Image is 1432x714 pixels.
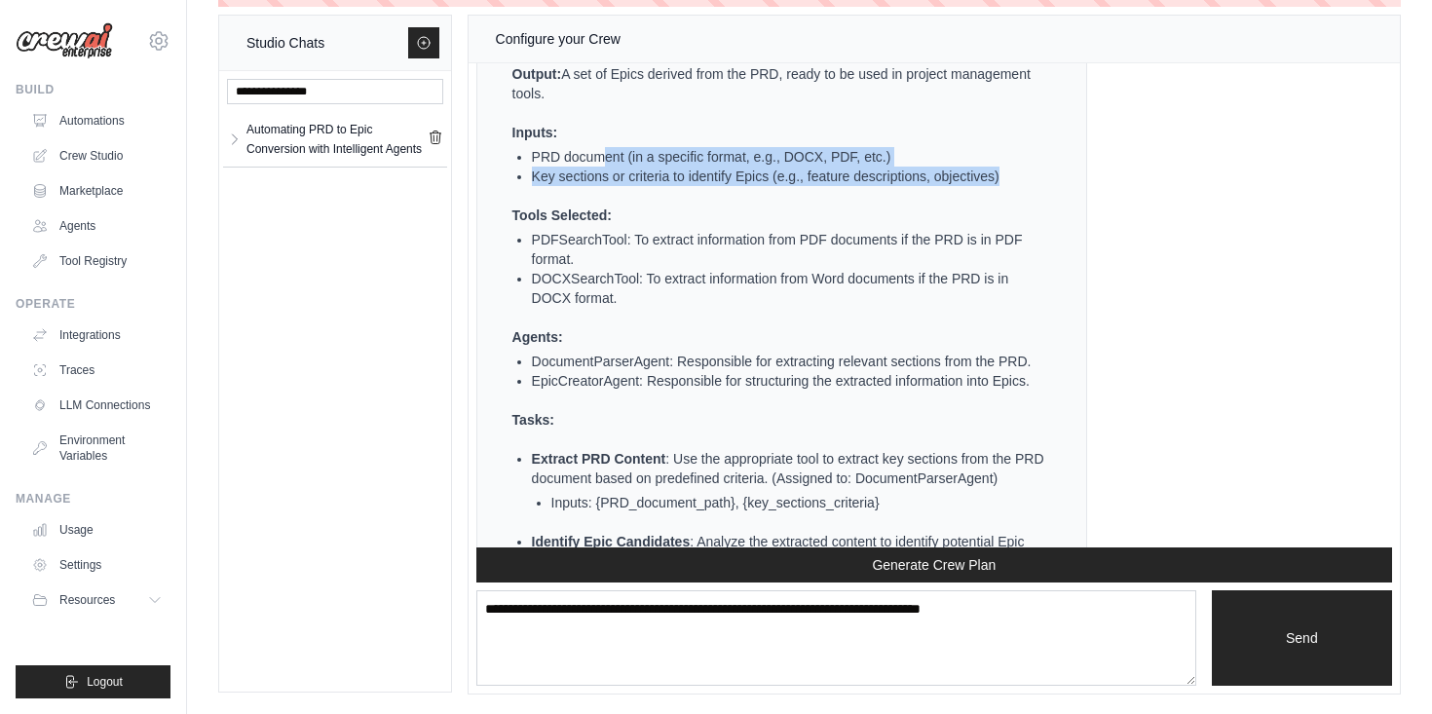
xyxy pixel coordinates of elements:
strong: Output: [512,66,562,82]
img: Logo [16,22,113,59]
button: Logout [16,665,170,698]
a: Agents [23,210,170,242]
li: EpicCreatorAgent: Responsible for structuring the extracted information into Epics. [532,371,1047,391]
div: Operate [16,296,170,312]
strong: Agents: [512,329,563,345]
p: A set of Epics derived from the PRD, ready to be used in project management tools. [512,64,1047,103]
button: Send [1212,590,1392,686]
a: Marketplace [23,175,170,207]
strong: Tools Selected: [512,207,612,223]
span: Resources [59,592,115,608]
li: Inputs: {PRD_document_path}, {key_sections_criteria} [551,493,1047,512]
strong: Identify Epic Candidates [532,534,691,549]
div: Studio Chats [246,31,324,55]
strong: Extract PRD Content [532,451,666,467]
p: : Use the appropriate tool to extract key sections from the PRD document based on predefined crit... [532,449,1047,488]
strong: Tasks: [512,412,554,428]
a: Automating PRD to Epic Conversion with Intelligent Agents [243,120,428,159]
a: Settings [23,549,170,581]
a: Environment Variables [23,425,170,471]
a: Tool Registry [23,245,170,277]
div: Build [16,82,170,97]
a: Usage [23,514,170,545]
button: Generate Crew Plan [476,547,1392,582]
div: Automating PRD to Epic Conversion with Intelligent Agents [246,120,428,159]
a: Crew Studio [23,140,170,171]
li: Key sections or criteria to identify Epics (e.g., feature descriptions, objectives) [532,167,1047,186]
li: DocumentParserAgent: Responsible for extracting relevant sections from the PRD. [532,352,1047,371]
li: PDFSearchTool: To extract information from PDF documents if the PRD is in PDF format. [532,230,1047,269]
a: Traces [23,355,170,386]
div: Configure your Crew [496,27,621,51]
li: PRD document (in a specific format, e.g., DOCX, PDF, etc.) [532,147,1047,167]
span: Logout [87,674,123,690]
li: DOCXSearchTool: To extract information from Word documents if the PRD is in DOCX format. [532,269,1047,308]
p: : Analyze the extracted content to identify potential Epic candidates based on feature descriptio... [532,532,1047,590]
button: Resources [23,584,170,616]
strong: Inputs: [512,125,558,140]
a: LLM Connections [23,390,170,421]
div: Manage [16,491,170,507]
a: Integrations [23,319,170,351]
a: Automations [23,105,170,136]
